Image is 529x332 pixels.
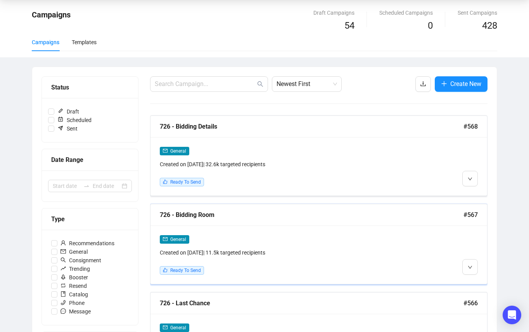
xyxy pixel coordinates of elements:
span: Ready To Send [170,268,201,273]
div: Scheduled Campaigns [379,9,433,17]
span: General [170,148,186,154]
a: 726 - Bidding Details#568mailGeneralCreated on [DATE]| 32.6k targeted recipientslikeReady To Send [150,115,488,196]
span: phone [61,300,66,305]
span: book [61,291,66,297]
div: Created on [DATE] | 32.6k targeted recipients [160,160,397,169]
input: End date [93,182,120,190]
span: search [61,257,66,263]
span: 0 [428,20,433,31]
div: Open Intercom Messenger [503,306,521,324]
div: Date Range [51,155,129,165]
span: retweet [61,283,66,288]
span: #566 [463,298,478,308]
span: Trending [57,265,93,273]
div: Status [51,83,129,92]
span: down [468,265,472,270]
span: download [420,81,426,87]
div: Templates [72,38,97,46]
span: Ready To Send [170,179,201,185]
div: Campaigns [32,38,59,46]
span: mail [61,249,66,254]
div: Type [51,214,129,224]
div: 726 - Bidding Details [160,122,463,131]
input: Start date [53,182,80,190]
div: Draft Campaigns [313,9,354,17]
span: Create New [450,79,481,89]
span: mail [163,237,168,241]
span: rocket [61,274,66,280]
span: search [257,81,263,87]
input: Search Campaign... [155,79,256,89]
span: like [163,179,168,184]
span: General [170,325,186,330]
span: Message [57,307,94,316]
div: Created on [DATE] | 11.5k targeted recipients [160,248,397,257]
div: Sent Campaigns [458,9,497,17]
span: Resend [57,282,90,290]
span: Scheduled [54,116,95,124]
span: rise [61,266,66,271]
a: 726 - Bidding Room#567mailGeneralCreated on [DATE]| 11.5k targeted recipientslikeReady To Send [150,204,488,284]
span: General [170,237,186,242]
span: Campaigns [32,10,71,19]
button: Create New [435,76,488,92]
span: General [57,248,91,256]
span: mail [163,148,168,153]
span: Booster [57,273,91,282]
span: Phone [57,299,88,307]
span: down [468,177,472,181]
span: message [61,308,66,314]
span: Draft [54,107,82,116]
span: Catalog [57,290,91,299]
span: #567 [463,210,478,220]
span: like [163,268,168,272]
span: Recommendations [57,239,118,248]
div: 726 - Bidding Room [160,210,463,220]
span: #568 [463,122,478,131]
span: 428 [482,20,497,31]
span: user [61,240,66,246]
span: Newest First [277,77,337,91]
span: swap-right [83,183,90,189]
span: mail [163,325,168,330]
span: 54 [344,20,354,31]
span: Sent [54,124,81,133]
span: Consignment [57,256,104,265]
span: to [83,183,90,189]
span: plus [441,81,447,87]
div: 726 - Last Chance [160,298,463,308]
